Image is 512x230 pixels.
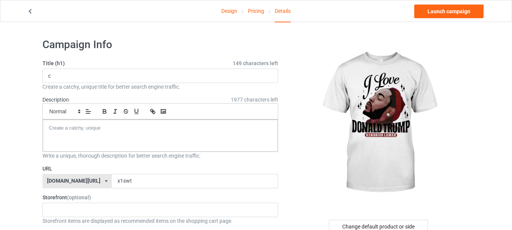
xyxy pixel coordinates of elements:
span: 149 characters left [233,59,278,67]
a: Pricing [248,0,264,22]
div: Details [275,0,291,22]
div: Write a unique, thorough description for better search engine traffic. [42,152,278,160]
span: (optional) [67,194,91,200]
div: Create a catchy, unique title for better search engine traffic. [42,83,278,91]
div: [DOMAIN_NAME][URL] [47,178,100,183]
span: 1977 characters left [231,96,278,103]
div: Storefront items are displayed as recommended items on the shopping cart page. [42,217,278,225]
a: Launch campaign [414,5,484,18]
label: URL [42,165,278,172]
label: Description [42,97,69,103]
label: Storefront [42,194,278,201]
a: Design [221,0,237,22]
span: Create a catchy, unique [49,125,100,131]
label: Title (h1) [42,59,278,67]
h1: Campaign Info [42,38,278,52]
